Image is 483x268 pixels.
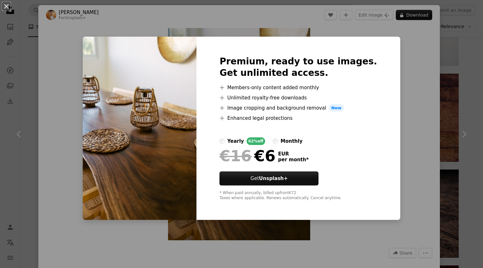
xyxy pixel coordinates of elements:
[219,148,251,164] span: €16
[273,139,278,144] input: monthly
[219,114,377,122] li: Enhanced legal protections
[219,171,318,185] button: GetUnsplash+
[219,94,377,102] li: Unlimited royalty-free downloads
[219,191,377,201] div: * When paid annually, billed upfront €72 Taxes where applicable. Renews automatically. Cancel any...
[329,104,344,112] span: New
[219,139,225,144] input: yearly62%off
[278,151,309,157] span: EUR
[219,84,377,91] li: Members-only content added monthly
[259,176,288,181] strong: Unsplash+
[83,37,196,220] img: premium_photo-1679520112257-f868838fc2ae
[227,137,244,145] div: yearly
[280,137,303,145] div: monthly
[219,56,377,79] h2: Premium, ready to use images. Get unlimited access.
[219,148,275,164] div: €6
[278,157,309,163] span: per month *
[247,137,265,145] div: 62% off
[219,104,377,112] li: Image cropping and background removal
